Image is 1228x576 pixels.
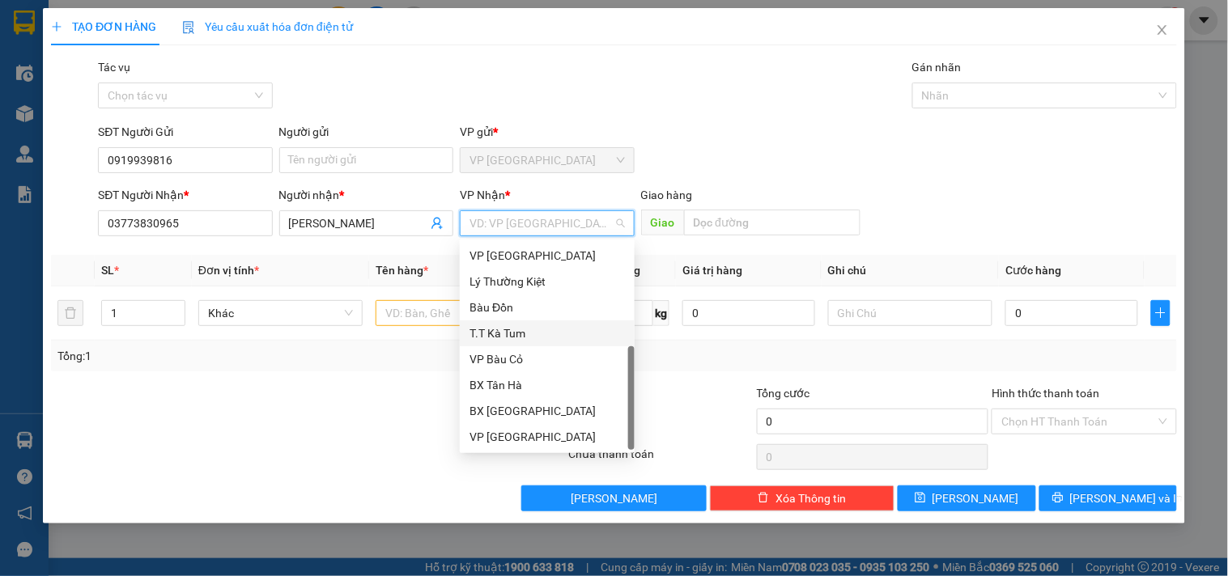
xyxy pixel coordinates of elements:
[470,299,625,316] div: Bàu Đồn
[1070,489,1183,507] span: [PERSON_NAME] và In
[758,492,769,505] span: delete
[182,20,353,33] span: Yêu cầu xuất hóa đơn điện tử
[828,300,992,326] input: Ghi Chú
[431,217,444,230] span: user-add
[460,123,634,141] div: VP gửi
[279,123,453,141] div: Người gửi
[1039,485,1177,511] button: printer[PERSON_NAME] và In
[915,492,926,505] span: save
[98,186,272,204] div: SĐT Người Nhận
[14,14,178,53] div: VP [GEOGRAPHIC_DATA]
[460,424,635,450] div: VP Ninh Sơn
[57,347,475,365] div: Tổng: 1
[98,61,130,74] label: Tác vụ
[460,294,635,320] div: Bàu Đồn
[376,264,428,277] span: Tên hàng
[1151,300,1171,326] button: plus
[460,346,635,372] div: VP Bàu Cỏ
[12,106,37,123] span: CR :
[14,53,178,72] div: A DŨNG
[470,376,625,394] div: BX Tân Hà
[1005,264,1061,277] span: Cước hàng
[992,387,1099,400] label: Hình thức thanh toán
[460,188,505,201] span: VP Nhận
[684,210,860,235] input: Dọc đường
[757,387,810,400] span: Tổng cước
[567,445,754,473] div: Chưa thanh toán
[98,123,272,141] div: SĐT Người Gửi
[189,15,228,32] span: Nhận:
[470,247,625,265] div: VP [GEOGRAPHIC_DATA]
[376,300,540,326] input: VD: Bàn, Ghế
[101,264,114,277] span: SL
[51,21,62,32] span: plus
[682,300,815,326] input: 0
[470,324,625,342] div: T.T Kà Tum
[710,485,894,511] button: deleteXóa Thông tin
[470,273,625,290] div: Lý Thường Kiệt
[1140,8,1185,53] button: Close
[460,243,635,269] div: VP Tân Bình
[189,53,354,72] div: QUANG
[898,485,1035,511] button: save[PERSON_NAME]
[12,104,181,124] div: 30.000
[912,61,962,74] label: Gán nhãn
[682,264,742,277] span: Giá trị hàng
[571,489,657,507] span: [PERSON_NAME]
[51,20,156,33] span: TẠO ĐƠN HÀNG
[1052,492,1064,505] span: printer
[641,210,684,235] span: Giao
[933,489,1019,507] span: [PERSON_NAME]
[1152,307,1170,320] span: plus
[641,188,693,201] span: Giao hàng
[470,350,625,368] div: VP Bàu Cỏ
[470,402,625,420] div: BX [GEOGRAPHIC_DATA]
[14,72,178,95] div: 0908007799
[653,300,669,326] span: kg
[14,15,39,32] span: Gửi:
[1156,23,1169,36] span: close
[198,264,259,277] span: Đơn vị tính
[470,148,624,172] span: VP Tân Bình
[460,320,635,346] div: T.T Kà Tum
[182,21,195,34] img: icon
[775,489,846,507] span: Xóa Thông tin
[822,255,999,286] th: Ghi chú
[521,485,706,511] button: [PERSON_NAME]
[460,372,635,398] div: BX Tân Hà
[470,428,625,446] div: VP [GEOGRAPHIC_DATA]
[189,72,354,95] div: 0888856868
[460,269,635,294] div: Lý Thường Kiệt
[208,301,353,325] span: Khác
[460,398,635,424] div: BX Tân Châu
[189,14,354,53] div: VP [GEOGRAPHIC_DATA]
[279,186,453,204] div: Người nhận
[57,300,83,326] button: delete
